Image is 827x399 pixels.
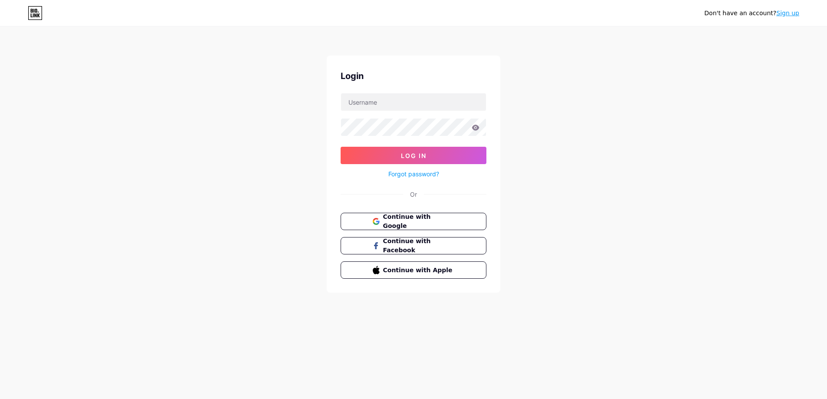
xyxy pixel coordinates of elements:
span: Continue with Facebook [383,237,455,255]
div: Login [341,69,486,82]
a: Sign up [776,10,799,16]
button: Log In [341,147,486,164]
div: Or [410,190,417,199]
button: Continue with Apple [341,261,486,279]
button: Continue with Google [341,213,486,230]
div: Don't have an account? [704,9,799,18]
a: Forgot password? [388,169,439,178]
span: Log In [401,152,427,159]
button: Continue with Facebook [341,237,486,254]
span: Continue with Google [383,212,455,231]
input: Username [341,93,486,111]
span: Continue with Apple [383,266,455,275]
